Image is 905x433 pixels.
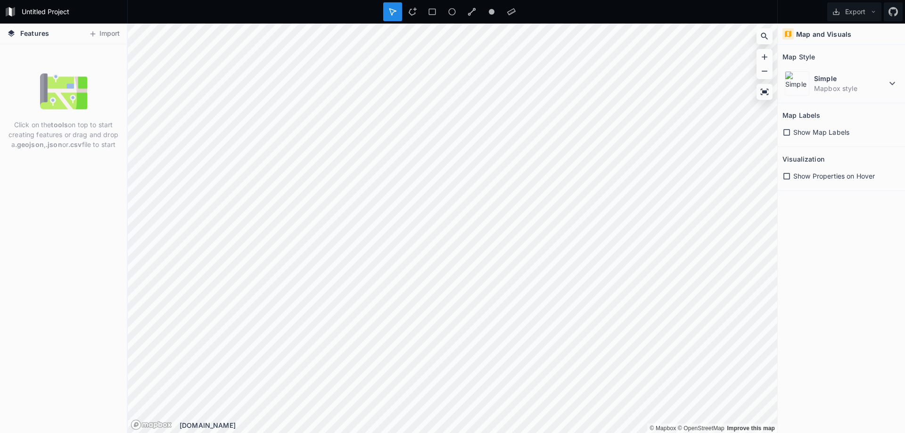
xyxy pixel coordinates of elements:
[678,425,724,432] a: OpenStreetMap
[84,26,124,41] button: Import
[51,121,68,129] strong: tools
[20,28,49,38] span: Features
[727,425,775,432] a: Map feedback
[827,2,881,21] button: Export
[40,68,87,115] img: empty
[814,74,887,83] dt: Simple
[650,425,676,432] a: Mapbox
[793,127,849,137] span: Show Map Labels
[68,140,82,148] strong: .csv
[796,29,851,39] h4: Map and Visuals
[15,140,44,148] strong: .geojson
[814,83,887,93] dd: Mapbox style
[7,120,120,149] p: Click on the on top to start creating features or drag and drop a , or file to start
[793,171,875,181] span: Show Properties on Hover
[46,140,62,148] strong: .json
[180,420,777,430] div: [DOMAIN_NAME]
[785,71,809,96] img: Simple
[782,152,824,166] h2: Visualization
[782,108,820,123] h2: Map Labels
[782,49,815,64] h2: Map Style
[131,419,172,430] a: Mapbox logo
